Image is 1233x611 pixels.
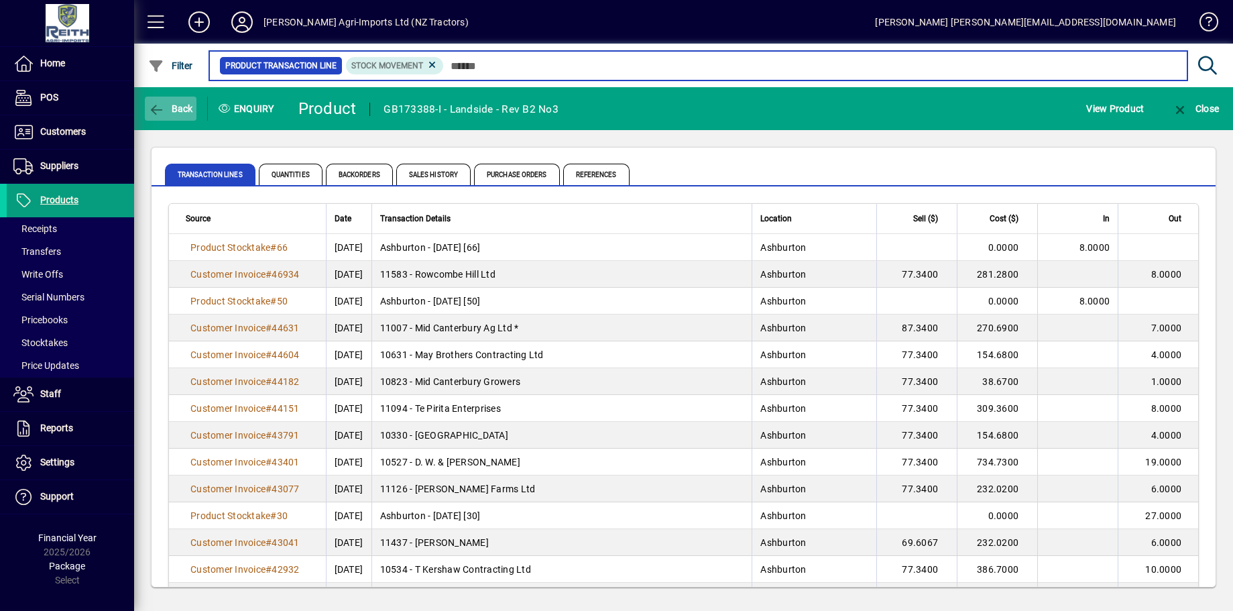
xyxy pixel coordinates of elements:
[760,564,806,575] span: Ashburton
[1151,537,1182,548] span: 6.0000
[876,476,957,502] td: 77.3400
[7,240,134,263] a: Transfers
[190,430,266,441] span: Customer Invoice
[272,269,299,280] span: 46934
[7,378,134,411] a: Staff
[1151,430,1182,441] span: 4.0000
[885,211,950,226] div: Sell ($)
[266,484,272,494] span: #
[760,242,806,253] span: Ashburton
[266,269,272,280] span: #
[186,455,304,469] a: Customer Invoice#43401
[760,269,806,280] span: Ashburton
[760,211,792,226] span: Location
[913,211,938,226] span: Sell ($)
[1151,403,1182,414] span: 8.0000
[13,337,68,348] span: Stocktakes
[326,288,371,315] td: [DATE]
[1172,103,1219,114] span: Close
[190,510,270,521] span: Product Stocktake
[186,211,318,226] div: Source
[190,484,266,494] span: Customer Invoice
[876,556,957,583] td: 77.3400
[563,164,630,185] span: References
[190,537,266,548] span: Customer Invoice
[371,288,752,315] td: Ashburton - [DATE] [50]
[270,296,276,307] span: #
[760,349,806,360] span: Ashburton
[1145,564,1181,575] span: 10.0000
[7,47,134,80] a: Home
[186,562,304,577] a: Customer Invoice#42932
[190,376,266,387] span: Customer Invoice
[1145,457,1181,467] span: 19.0000
[190,323,266,333] span: Customer Invoice
[326,315,371,341] td: [DATE]
[760,211,868,226] div: Location
[145,97,196,121] button: Back
[326,422,371,449] td: [DATE]
[7,217,134,240] a: Receipts
[876,395,957,422] td: 77.3400
[957,583,1037,610] td: 541.3800
[760,484,806,494] span: Ashburton
[7,263,134,286] a: Write Offs
[7,115,134,149] a: Customers
[876,583,957,610] td: 77.3400
[1151,376,1182,387] span: 1.0000
[371,422,752,449] td: 10330 - [GEOGRAPHIC_DATA]
[40,126,86,137] span: Customers
[371,368,752,395] td: 10823 - Mid Canterbury Growers
[186,535,304,550] a: Customer Invoice#43041
[38,533,97,543] span: Financial Year
[371,341,752,368] td: 10631 - May Brothers Contracting Ltd
[1079,242,1110,253] span: 8.0000
[371,234,752,261] td: Ashburton - [DATE] [66]
[13,223,57,234] span: Receipts
[326,164,393,185] span: Backorders
[221,10,263,34] button: Profile
[186,401,304,416] a: Customer Invoice#44151
[7,150,134,183] a: Suppliers
[40,58,65,68] span: Home
[208,98,288,119] div: Enquiry
[876,315,957,341] td: 87.3400
[259,164,322,185] span: Quantities
[326,502,371,529] td: [DATE]
[876,341,957,368] td: 77.3400
[957,234,1037,261] td: 0.0000
[990,211,1018,226] span: Cost ($)
[190,564,266,575] span: Customer Invoice
[957,395,1037,422] td: 309.3600
[326,476,371,502] td: [DATE]
[49,561,85,571] span: Package
[266,537,272,548] span: #
[13,315,68,325] span: Pricebooks
[40,491,74,502] span: Support
[326,395,371,422] td: [DATE]
[266,403,272,414] span: #
[178,10,221,34] button: Add
[13,269,63,280] span: Write Offs
[272,349,299,360] span: 44604
[876,529,957,556] td: 69.6067
[272,564,299,575] span: 42932
[134,97,208,121] app-page-header-button: Back
[876,368,957,395] td: 77.3400
[272,376,299,387] span: 44182
[13,360,79,371] span: Price Updates
[186,482,304,496] a: Customer Invoice#43077
[1079,296,1110,307] span: 8.0000
[40,160,78,171] span: Suppliers
[7,480,134,514] a: Support
[380,211,451,226] span: Transaction Details
[1103,211,1110,226] span: In
[957,502,1037,529] td: 0.0000
[186,508,292,523] a: Product Stocktake#30
[1189,3,1216,46] a: Knowledge Base
[396,164,471,185] span: Sales History
[1158,97,1233,121] app-page-header-button: Close enquiry
[760,376,806,387] span: Ashburton
[371,449,752,476] td: 10527 - D. W. & [PERSON_NAME]
[272,323,299,333] span: 44631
